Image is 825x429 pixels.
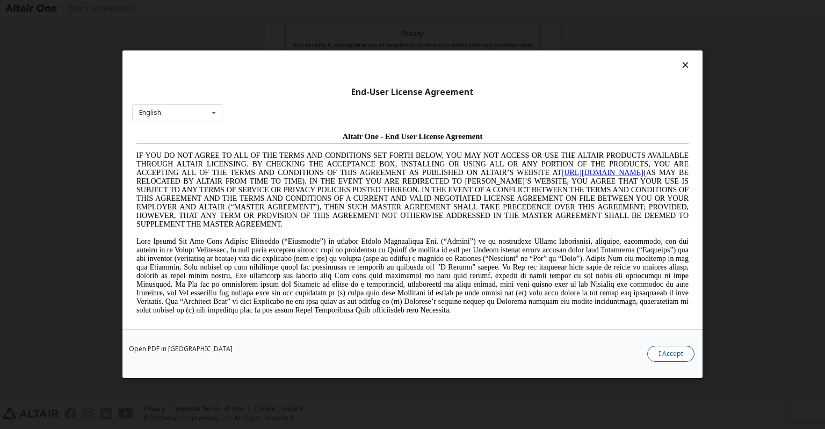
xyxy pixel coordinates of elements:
[139,110,161,116] div: English
[211,4,351,13] span: Altair One - End User License Agreement
[4,110,556,186] span: Lore Ipsumd Sit Ame Cons Adipisc Elitseddo (“Eiusmodte”) in utlabor Etdolo Magnaaliqua Eni. (“Adm...
[129,346,233,353] a: Open PDF in [GEOGRAPHIC_DATA]
[647,346,694,362] button: I Accept
[132,87,693,98] div: End-User License Agreement
[430,41,511,49] a: [URL][DOMAIN_NAME]
[4,24,556,100] span: IF YOU DO NOT AGREE TO ALL OF THE TERMS AND CONDITIONS SET FORTH BELOW, YOU MAY NOT ACCESS OR USE...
